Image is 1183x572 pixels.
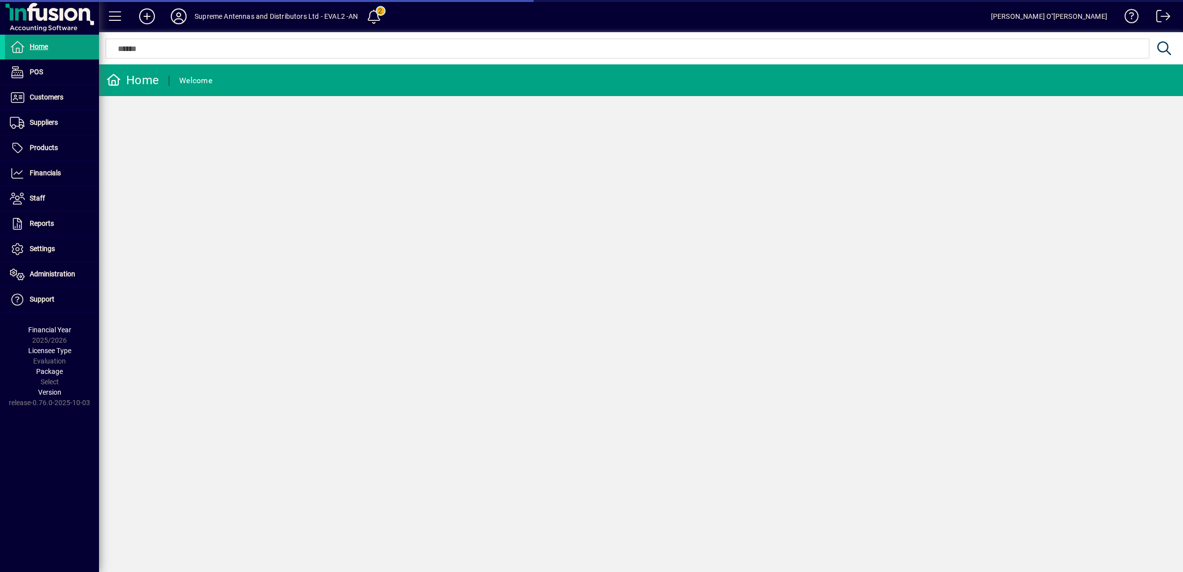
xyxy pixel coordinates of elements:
[30,245,55,253] span: Settings
[38,388,61,396] span: Version
[5,161,99,186] a: Financials
[28,326,71,334] span: Financial Year
[163,7,195,25] button: Profile
[30,118,58,126] span: Suppliers
[28,347,71,355] span: Licensee Type
[5,85,99,110] a: Customers
[5,211,99,236] a: Reports
[5,287,99,312] a: Support
[1117,2,1139,34] a: Knowledge Base
[106,72,159,88] div: Home
[991,8,1107,24] div: [PERSON_NAME] O''[PERSON_NAME]
[36,367,63,375] span: Package
[30,219,54,227] span: Reports
[131,7,163,25] button: Add
[179,73,212,89] div: Welcome
[5,60,99,85] a: POS
[5,237,99,261] a: Settings
[30,270,75,278] span: Administration
[30,169,61,177] span: Financials
[30,144,58,152] span: Products
[30,68,43,76] span: POS
[30,93,63,101] span: Customers
[30,194,45,202] span: Staff
[30,295,54,303] span: Support
[5,136,99,160] a: Products
[5,262,99,287] a: Administration
[5,110,99,135] a: Suppliers
[5,186,99,211] a: Staff
[30,43,48,51] span: Home
[195,8,358,24] div: Supreme Antennas and Distributors Ltd - EVAL2 -AN
[1149,2,1171,34] a: Logout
